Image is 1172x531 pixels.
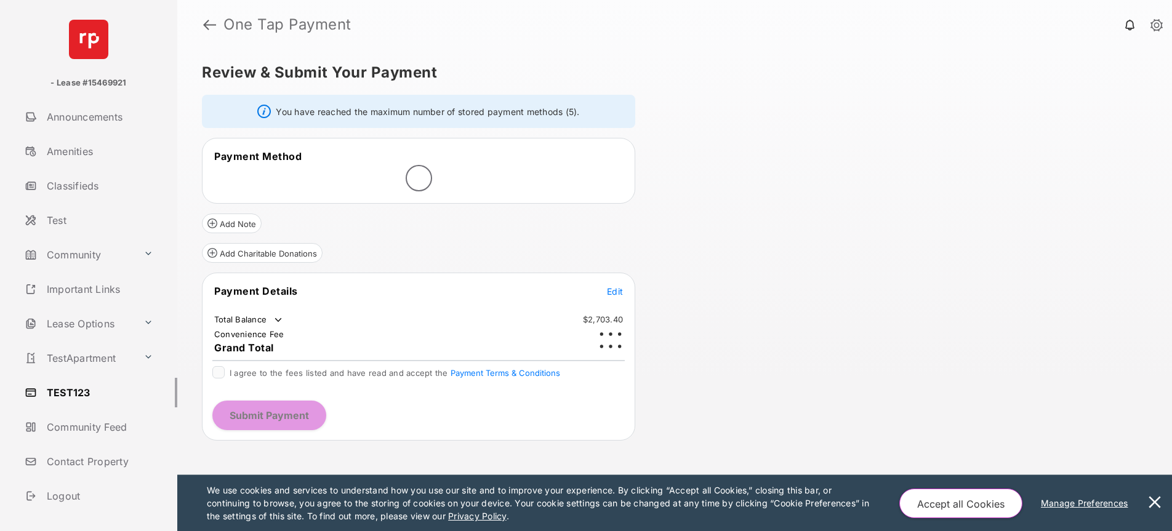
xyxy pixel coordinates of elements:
a: Lease Options [20,309,138,338]
button: Add Charitable Donations [202,243,323,263]
div: You have reached the maximum number of stored payment methods (5). [202,95,635,128]
a: Contact Property [20,447,177,476]
p: - Lease #15469921 [50,77,126,89]
a: Amenities [20,137,177,166]
span: I agree to the fees listed and have read and accept the [230,368,560,378]
button: I agree to the fees listed and have read and accept the [451,368,560,378]
p: We use cookies and services to understand how you use our site and to improve your experience. By... [207,484,873,522]
a: Announcements [20,102,177,132]
a: TestApartment [20,343,138,373]
td: $2,703.40 [582,314,624,325]
strong: One Tap Payment [223,17,351,32]
u: Manage Preferences [1041,498,1133,508]
button: Edit [607,285,623,297]
span: Payment Method [214,150,302,162]
span: Payment Details [214,285,298,297]
td: Convenience Fee [214,329,285,340]
a: TEST123 [20,378,177,407]
u: Privacy Policy [448,511,506,521]
a: Classifieds [20,171,177,201]
td: Total Balance [214,314,284,326]
h5: Review & Submit Your Payment [202,65,1138,80]
a: Logout [20,481,177,511]
img: svg+xml;base64,PHN2ZyB4bWxucz0iaHR0cDovL3d3dy53My5vcmcvMjAwMC9zdmciIHdpZHRoPSI2NCIgaGVpZ2h0PSI2NC... [69,20,108,59]
button: Submit Payment [212,401,326,430]
span: Grand Total [214,341,274,354]
a: Community Feed [20,412,177,442]
button: Accept all Cookies [899,489,1022,518]
a: Community [20,240,138,269]
button: Add Note [202,214,262,233]
a: Important Links [20,274,158,304]
a: Test [20,206,177,235]
span: Edit [607,286,623,297]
